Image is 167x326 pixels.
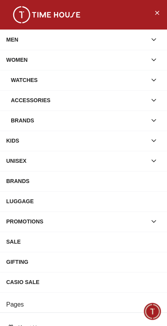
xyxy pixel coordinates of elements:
[11,93,147,107] div: Accessories
[6,53,147,67] div: WOMEN
[6,134,147,148] div: KIDS
[6,194,161,208] div: LUGGAGE
[6,255,161,269] div: GIFTING
[8,6,85,23] img: ...
[144,303,161,320] div: Chat Widget
[6,214,147,228] div: PROMOTIONS
[151,6,163,19] button: Close Menu
[6,174,161,188] div: BRANDS
[6,235,161,249] div: SALE
[6,275,161,289] div: CASIO SALE
[6,33,147,47] div: MEN
[11,113,147,127] div: Brands
[11,73,147,87] div: Watches
[6,154,147,168] div: UNISEX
